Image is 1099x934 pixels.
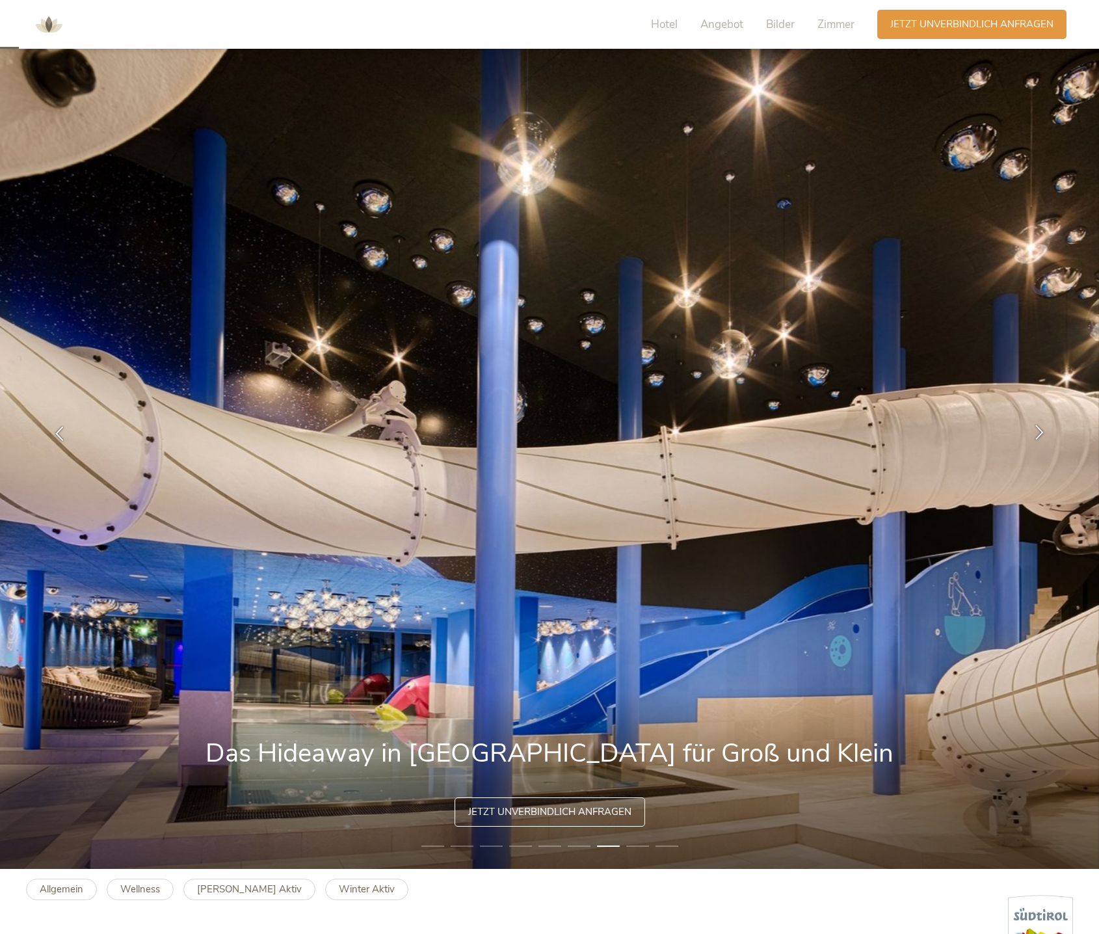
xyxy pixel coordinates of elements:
span: Jetzt unverbindlich anfragen [468,805,631,819]
b: Winter Aktiv [339,883,395,896]
a: Allgemein [26,879,97,900]
b: Wellness [120,883,160,896]
span: Angebot [700,17,743,32]
span: Jetzt unverbindlich anfragen [890,18,1053,31]
a: Wellness [107,879,174,900]
a: AMONTI & LUNARIS Wellnessresort [29,20,68,29]
b: [PERSON_NAME] Aktiv [197,883,302,896]
a: Winter Aktiv [325,879,408,900]
span: Zimmer [817,17,854,32]
b: Allgemein [40,883,83,896]
span: Hotel [651,17,678,32]
a: [PERSON_NAME] Aktiv [183,879,315,900]
img: AMONTI & LUNARIS Wellnessresort [29,5,68,44]
span: Bilder [766,17,795,32]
